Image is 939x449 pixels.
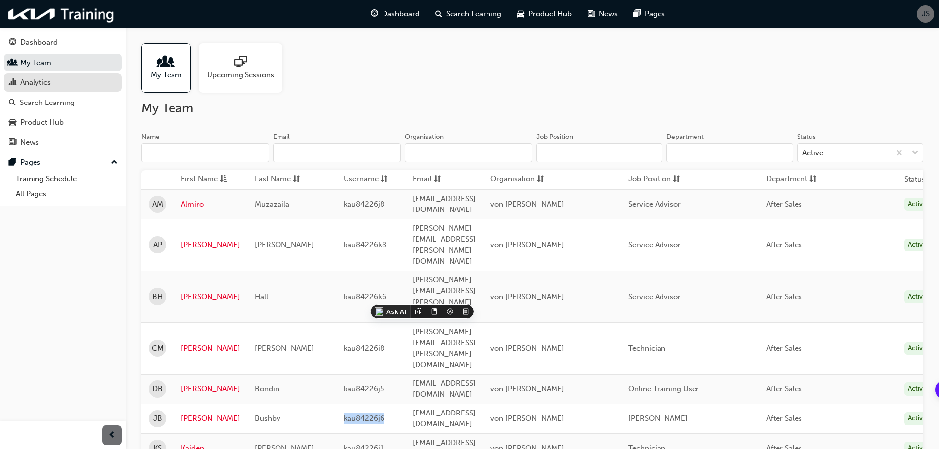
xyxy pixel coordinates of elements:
[151,69,182,81] span: My Team
[5,4,118,24] img: kia-training
[904,382,930,396] div: Active
[599,8,618,20] span: News
[446,8,501,20] span: Search Learning
[4,153,122,172] button: Pages
[9,78,16,87] span: chart-icon
[490,241,564,249] span: von [PERSON_NAME]
[293,173,300,186] span: sorting-icon
[628,414,688,423] span: [PERSON_NAME]
[20,117,64,128] div: Product Hub
[141,143,269,162] input: Name
[344,414,384,423] span: kau84226j6
[9,99,16,107] span: search-icon
[9,59,16,68] span: people-icon
[904,198,930,211] div: Active
[344,173,379,186] span: Username
[141,101,923,116] h2: My Team
[153,413,162,424] span: JB
[181,199,240,210] a: Almiro
[111,156,118,169] span: up-icon
[20,77,51,88] div: Analytics
[20,97,75,108] div: Search Learning
[9,158,16,167] span: pages-icon
[490,384,564,393] span: von [PERSON_NAME]
[255,241,314,249] span: [PERSON_NAME]
[413,224,476,266] span: [PERSON_NAME][EMAIL_ADDRESS][PERSON_NAME][DOMAIN_NAME]
[588,8,595,20] span: news-icon
[628,384,699,393] span: Online Training User
[536,132,573,142] div: Job Position
[413,409,476,429] span: [EMAIL_ADDRESS][DOMAIN_NAME]
[666,143,793,162] input: Department
[628,292,681,301] span: Service Advisor
[490,173,545,186] button: Organisationsorting-icon
[405,143,532,162] input: Organisation
[413,194,476,214] span: [EMAIL_ADDRESS][DOMAIN_NAME]
[4,94,122,112] a: Search Learning
[255,292,268,301] span: Hall
[4,32,122,153] button: DashboardMy TeamAnalyticsSearch LearningProduct HubNews
[344,200,384,208] span: kau84226j8
[490,414,564,423] span: von [PERSON_NAME]
[141,132,160,142] div: Name
[255,384,279,393] span: Bondin
[427,4,509,24] a: search-iconSearch Learning
[917,5,934,23] button: JS
[766,173,821,186] button: Departmentsorting-icon
[255,173,291,186] span: Last Name
[797,132,816,142] div: Status
[12,172,122,187] a: Training Schedule
[141,43,199,93] a: My Team
[344,241,386,249] span: kau84226k8
[766,414,802,423] span: After Sales
[344,344,384,353] span: kau84226i8
[199,43,290,93] a: Upcoming Sessions
[628,173,671,186] span: Job Position
[4,113,122,132] a: Product Hub
[528,8,572,20] span: Product Hub
[273,132,290,142] div: Email
[181,173,218,186] span: First Name
[490,173,535,186] span: Organisation
[766,241,802,249] span: After Sales
[153,240,162,251] span: AP
[802,147,823,159] div: Active
[413,379,476,399] span: [EMAIL_ADDRESS][DOMAIN_NAME]
[673,173,680,186] span: sorting-icon
[626,4,673,24] a: pages-iconPages
[152,291,163,303] span: BH
[912,147,919,160] span: down-icon
[766,344,802,353] span: After Sales
[273,143,401,162] input: Email
[181,291,240,303] a: [PERSON_NAME]
[371,8,378,20] span: guage-icon
[9,118,16,127] span: car-icon
[904,239,930,252] div: Active
[628,344,665,353] span: Technician
[633,8,641,20] span: pages-icon
[628,241,681,249] span: Service Advisor
[809,173,817,186] span: sorting-icon
[344,173,398,186] button: Usernamesorting-icon
[181,343,240,354] a: [PERSON_NAME]
[509,4,580,24] a: car-iconProduct Hub
[766,173,807,186] span: Department
[4,34,122,52] a: Dashboard
[9,38,16,47] span: guage-icon
[255,173,309,186] button: Last Namesorting-icon
[580,4,626,24] a: news-iconNews
[405,132,444,142] div: Organisation
[20,37,58,48] div: Dashboard
[517,8,524,20] span: car-icon
[536,143,662,162] input: Job Position
[382,8,419,20] span: Dashboard
[181,413,240,424] a: [PERSON_NAME]
[628,173,683,186] button: Job Positionsorting-icon
[904,412,930,425] div: Active
[537,173,544,186] span: sorting-icon
[490,200,564,208] span: von [PERSON_NAME]
[645,8,665,20] span: Pages
[904,290,930,304] div: Active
